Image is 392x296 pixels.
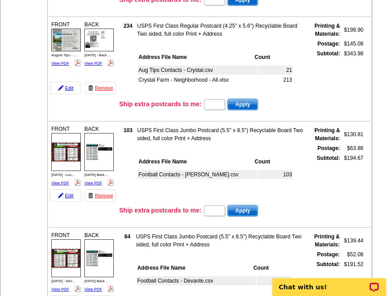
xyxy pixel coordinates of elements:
[317,50,340,57] strong: Subtotal:
[84,61,102,66] a: View PDF
[138,170,257,179] td: Football Contacts - [PERSON_NAME].csv
[317,145,340,151] strong: Postage:
[317,155,340,161] strong: Subtotal:
[228,99,258,110] span: Apply
[50,82,81,94] a: Edit
[84,53,111,57] span: [DATE] - Back ...
[137,263,252,272] th: Address File Name
[254,157,292,166] th: Count
[84,279,108,283] span: [DATE] Back ...
[125,233,130,240] strong: 84
[342,49,364,96] td: $343.98
[342,154,364,200] td: $194.67
[84,239,114,277] img: small-thumb.jpg
[84,181,102,185] a: View PDF
[119,206,201,214] h3: Ship extra postcards to me:
[50,230,82,295] div: FRONT
[51,239,81,277] img: small-thumb.jpg
[342,39,364,48] td: $145.08
[50,189,81,202] a: Edit
[138,75,257,84] td: Crystal Farm - Neighborhood - All.xlsx
[254,53,292,62] th: Count
[51,173,75,177] span: [DATE] - Luc...
[51,287,69,292] a: View PDF
[84,29,114,51] img: small-thumb.jpg
[314,127,340,142] strong: Printing & Materials:
[124,23,133,29] strong: 234
[138,66,257,75] td: Aug Tips Contacts - Crystal.csv
[341,232,364,249] td: $139.44
[74,179,81,186] img: pdf_logo.png
[342,21,364,38] td: $198.90
[137,276,256,285] td: Football Contacts - Devante.csv
[317,251,340,258] strong: Postage:
[124,127,133,133] strong: 103
[253,263,291,272] th: Count
[317,261,340,267] strong: Subtotal:
[257,276,291,285] td: 84
[342,144,364,153] td: $63.86
[88,85,93,91] img: trashcan-icon.gif
[84,173,108,177] span: [DATE] Back ...
[119,100,201,108] h3: Ship extra postcards to me:
[107,285,114,292] img: pdf_logo.png
[258,170,292,179] td: 103
[50,19,82,69] div: FRONT
[107,179,114,186] img: pdf_logo.png
[228,205,258,216] span: Apply
[51,61,69,66] a: View PDF
[138,53,253,62] th: Address File Name
[51,29,81,51] img: small-thumb.jpg
[135,232,304,249] td: USPS First Class Jumbo Postcard (5.5" x 8.5") Recyclable Board Two sided, full color Print + Address
[137,126,305,143] td: USPS First Class Jumbo Postcard (5.5" x 8.5") Recyclable Board Two sided, full color Print + Address
[83,19,115,69] div: BACK
[58,193,63,198] img: pencil-icon.gif
[85,189,116,202] a: Remove
[227,205,258,217] button: Apply
[84,133,114,171] img: small-thumb.jpg
[314,23,340,37] strong: Printing & Materials:
[50,124,82,188] div: FRONT
[84,287,102,292] a: View PDF
[137,21,305,38] td: USPS First Class Regular Postcard (4.25" x 5.6") Recyclable Board Two sided, full color Print + A...
[51,133,81,171] img: small-thumb.jpg
[83,124,115,188] div: BACK
[107,59,114,66] img: pdf_logo.png
[138,157,253,166] th: Address File Name
[74,285,81,292] img: pdf_logo.png
[341,250,364,259] td: $52.08
[74,59,81,66] img: pdf_logo.png
[258,66,292,75] td: 21
[227,99,258,110] button: Apply
[258,75,292,84] td: 213
[83,230,115,295] div: BACK
[51,279,75,283] span: [DATE] - Dev...
[88,193,93,198] img: trashcan-icon.gif
[314,233,340,248] strong: Printing & Materials:
[51,181,69,185] a: View PDF
[317,41,340,47] strong: Postage:
[342,126,364,143] td: $130.81
[51,53,76,57] span: August Tips - ...
[267,268,392,296] iframe: LiveChat chat widget
[85,82,116,94] a: Remove
[58,85,63,91] img: pencil-icon.gif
